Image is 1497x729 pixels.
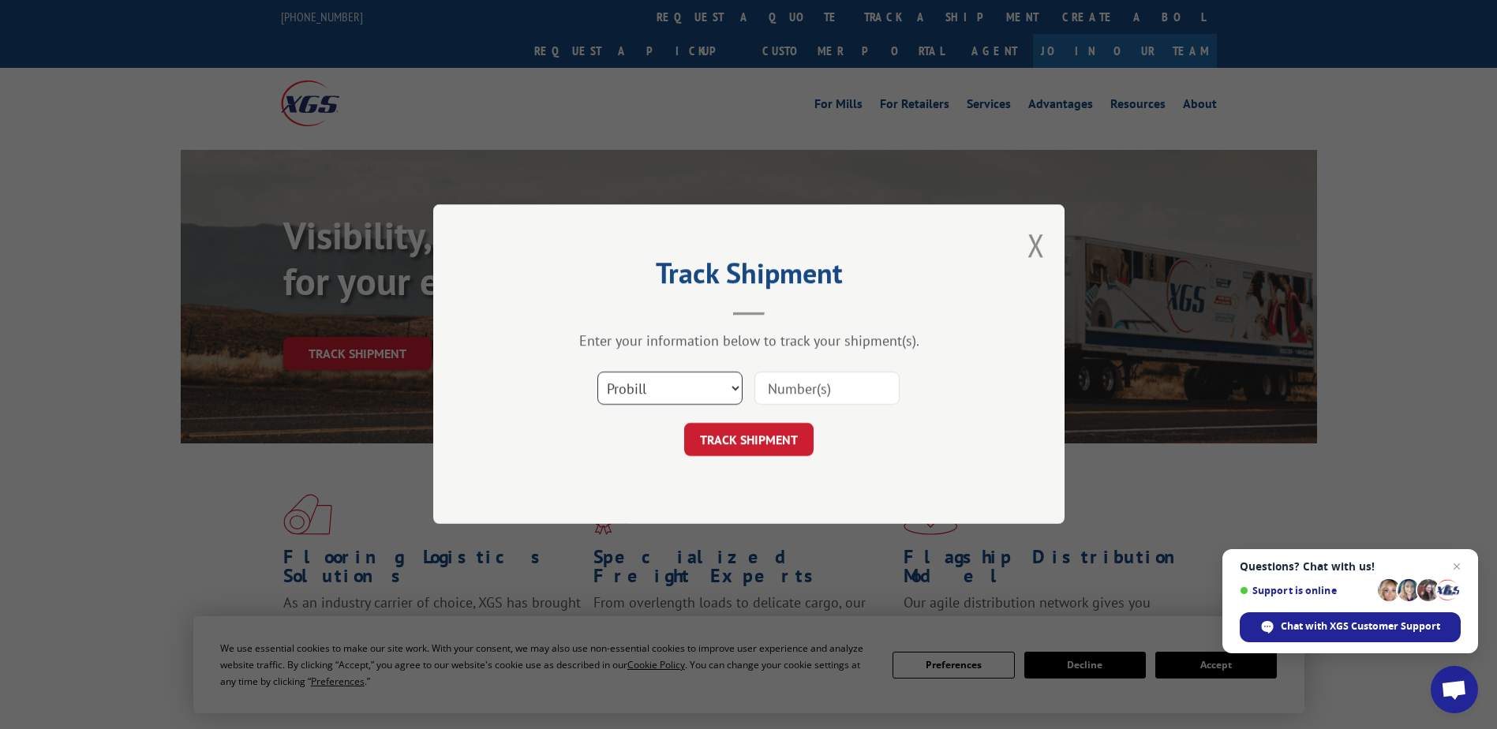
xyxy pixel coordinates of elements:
[512,332,986,350] div: Enter your information below to track your shipment(s).
[1431,666,1478,713] div: Open chat
[1240,612,1461,642] div: Chat with XGS Customer Support
[1281,619,1440,634] span: Chat with XGS Customer Support
[1027,224,1045,266] button: Close modal
[512,262,986,292] h2: Track Shipment
[1240,560,1461,573] span: Questions? Chat with us!
[1240,585,1372,596] span: Support is online
[1447,557,1466,576] span: Close chat
[684,424,814,457] button: TRACK SHIPMENT
[754,372,900,406] input: Number(s)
